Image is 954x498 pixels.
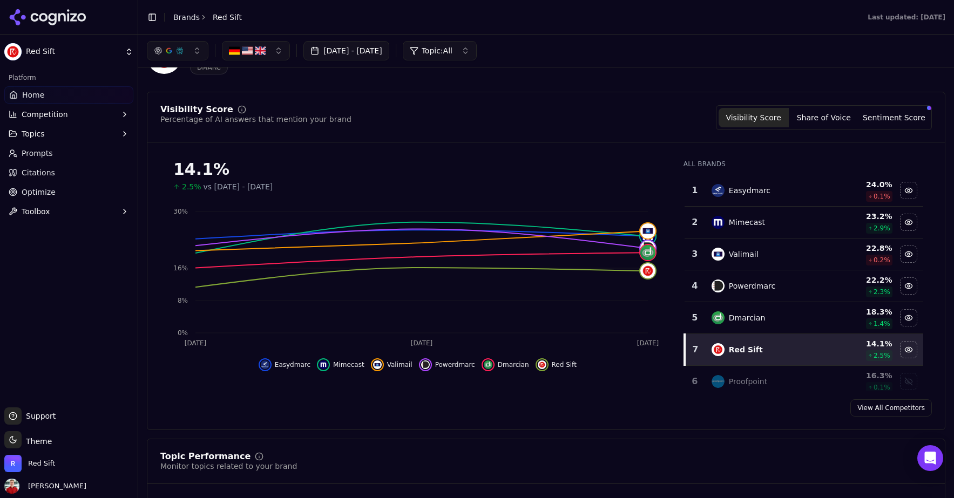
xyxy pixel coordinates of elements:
button: Hide dmarcian data [900,309,917,326]
img: dmarcian [484,360,492,369]
span: Mimecast [333,360,364,369]
span: Competition [22,109,68,120]
img: powerdmarc [640,241,655,256]
button: Competition [4,106,133,123]
tr: 2mimecastMimecast23.2%2.9%Hide mimecast data [685,207,923,238]
div: Valimail [729,249,759,260]
img: US [242,45,253,56]
tspan: 8% [178,297,188,304]
span: Powerdmarc [435,360,475,369]
img: mimecast [712,216,725,229]
img: GB [255,45,266,56]
button: Sentiment Score [859,108,929,127]
div: Mimecast [729,217,765,228]
span: Topics [22,128,45,139]
tspan: 16% [173,264,188,272]
div: 16.3 % [831,370,892,381]
span: vs [DATE] - [DATE] [204,181,273,192]
img: red sift [538,360,546,369]
div: Powerdmarc [729,281,775,291]
div: 1 [689,184,701,197]
span: Easydmarc [275,360,310,369]
img: red sift [640,263,655,278]
div: Red Sift [729,344,763,355]
button: Hide valimail data [900,245,917,263]
button: Visibility Score [719,108,789,127]
div: All Brands [684,160,923,168]
img: Red Sift [4,43,22,60]
img: valimail [712,248,725,261]
span: 0.1 % [874,192,890,201]
img: valimail [373,360,382,369]
div: Dmarcian [729,312,765,323]
div: 4 [689,279,701,292]
button: Hide valimail data [371,358,412,371]
a: Brands [173,13,200,22]
button: Hide mimecast data [317,358,364,371]
button: Show proofpoint data [900,373,917,390]
div: 22.2 % [831,275,892,285]
tr: 5dmarcianDmarcian18.3%1.4%Hide dmarcian data [685,302,923,334]
span: 2.5% [182,181,201,192]
span: Optimize [22,187,56,197]
span: Topic: All [422,45,452,56]
span: Toolbox [22,206,50,217]
img: easydmarc [261,360,269,369]
div: Topic Performance [160,452,251,461]
span: 0.1 % [874,383,890,392]
span: Dmarcian [498,360,529,369]
span: Red Sift [213,12,242,23]
tspan: [DATE] [185,339,207,347]
img: dmarcian [712,311,725,324]
button: Open user button [4,479,86,494]
div: 14.1% [173,160,662,179]
a: Prompts [4,145,133,162]
button: Hide dmarcian data [482,358,529,371]
img: Jack Lilley [4,479,19,494]
button: Topics [4,125,133,142]
button: Hide easydmarc data [259,358,310,371]
span: Red Sift [552,360,577,369]
div: Easydmarc [729,185,770,196]
span: 2.3 % [874,288,890,296]
a: View All Competitors [850,399,932,417]
div: Percentage of AI answers that mention your brand [160,114,351,125]
button: Hide easydmarc data [900,182,917,199]
span: [PERSON_NAME] [24,481,86,491]
button: [DATE] - [DATE] [303,41,389,60]
div: 2 [689,216,701,229]
span: Support [22,411,56,421]
div: 23.2 % [831,211,892,222]
tspan: 0% [178,329,188,337]
a: Citations [4,164,133,181]
button: Hide red sift data [536,358,577,371]
div: 14.1 % [831,338,892,349]
tspan: [DATE] [411,339,433,347]
div: Platform [4,69,133,86]
button: Open organization switcher [4,455,55,472]
div: 18.3 % [831,306,892,317]
div: 3 [689,248,701,261]
div: Visibility Score [160,105,233,114]
span: 1.4 % [874,319,890,328]
span: Valimail [387,360,412,369]
img: red sift [712,343,725,356]
span: 2.5 % [874,351,890,360]
span: 2.9 % [874,224,890,233]
img: valimail [640,223,655,238]
tr: 3valimailValimail22.8%0.2%Hide valimail data [685,238,923,270]
span: DMARC [190,60,228,74]
div: 7 [690,343,701,356]
div: 22.8 % [831,243,892,254]
span: Red Sift [28,459,55,468]
button: Hide powerdmarc data [419,358,475,371]
span: Prompts [22,148,53,159]
div: Monitor topics related to your brand [160,461,297,472]
span: Home [22,90,44,100]
button: Hide red sift data [900,341,917,358]
div: 6 [689,375,701,388]
img: easydmarc [712,184,725,197]
a: Optimize [4,183,133,201]
div: 5 [689,311,701,324]
img: Red Sift [4,455,22,472]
